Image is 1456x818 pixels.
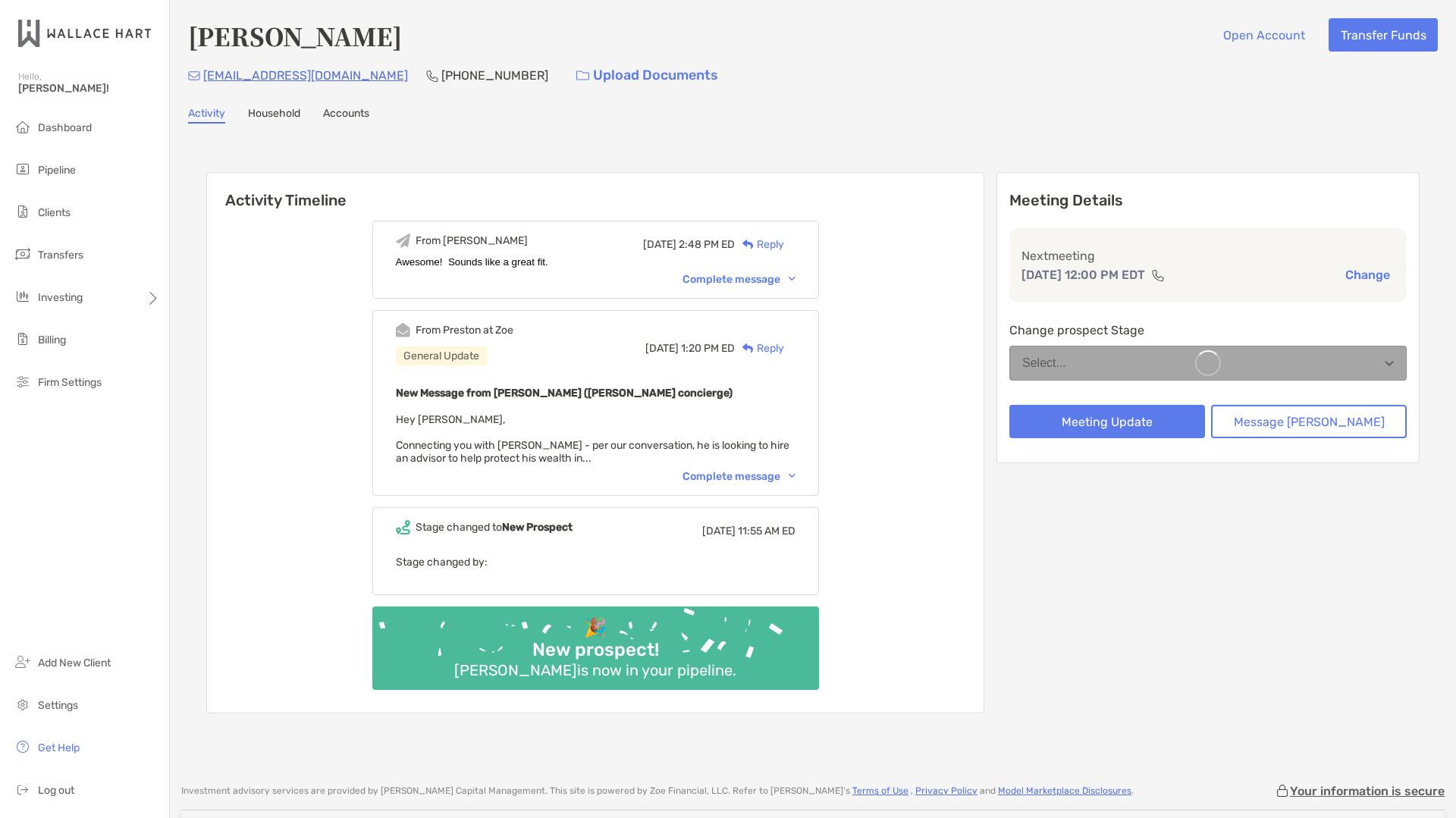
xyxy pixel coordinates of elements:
[188,18,402,53] h4: [PERSON_NAME]
[14,780,32,798] img: logout icon
[248,107,300,124] a: Household
[14,202,32,221] img: clients icon
[1290,784,1445,798] p: Your information is secure
[682,470,795,483] div: Complete message
[14,738,32,756] img: get-help icon
[682,273,795,286] div: Complete message
[396,323,410,337] img: Event icon
[38,741,80,754] span: Get Help
[742,240,754,249] img: Reply icon
[38,121,92,134] span: Dashboard
[372,606,819,677] img: Confetti
[735,340,784,356] div: Reply
[323,107,369,124] a: Accounts
[1211,18,1316,52] button: Open Account
[852,785,908,796] a: Terms of Use
[578,617,613,639] div: 🎉
[38,249,83,262] span: Transfers
[207,173,984,209] h6: Activity Timeline
[14,695,32,713] img: settings icon
[1009,321,1407,340] p: Change prospect Stage
[998,785,1131,796] a: Model Marketplace Disclosures
[1009,405,1205,438] button: Meeting Update
[426,70,438,82] img: Phone Icon
[38,699,78,712] span: Settings
[38,376,102,389] span: Firm Settings
[416,521,573,534] div: Stage changed to
[14,330,32,348] img: billing icon
[702,525,736,537] span: [DATE]
[14,160,32,178] img: pipeline icon
[441,66,548,85] p: [PHONE_NUMBER]
[1329,18,1438,52] button: Transfer Funds
[38,291,83,304] span: Investing
[396,233,410,248] img: Event icon
[396,256,795,268] div: Awesome! Sounds like a great fit.
[789,474,795,478] img: Chevron icon
[643,238,676,251] span: [DATE]
[789,277,795,281] img: Chevron icon
[738,525,795,537] span: 11:55 AM ED
[681,342,735,355] span: 1:20 PM ED
[566,59,728,92] a: Upload Documents
[1021,265,1145,284] p: [DATE] 12:00 PM EDT
[1151,269,1165,281] img: communication type
[526,639,665,661] div: New prospect!
[416,324,513,337] div: From Preston at Zoe
[38,784,74,797] span: Log out
[396,553,795,572] p: Stage changed by:
[38,334,66,346] span: Billing
[416,234,528,247] div: From [PERSON_NAME]
[396,387,733,400] b: New Message from [PERSON_NAME] ([PERSON_NAME] concierge)
[181,785,1134,797] p: Investment advisory services are provided by [PERSON_NAME] Capital Management . This site is powe...
[38,164,76,177] span: Pipeline
[14,653,32,671] img: add_new_client icon
[14,245,32,263] img: transfers icon
[645,342,679,355] span: [DATE]
[742,343,754,353] img: Reply icon
[18,6,151,61] img: Zoe Logo
[1211,405,1407,438] button: Message [PERSON_NAME]
[396,413,789,465] span: Hey [PERSON_NAME], Connecting you with [PERSON_NAME] - per our conversation, he is looking to hir...
[14,372,32,390] img: firm-settings icon
[396,346,487,365] div: General Update
[448,661,742,679] div: [PERSON_NAME] is now in your pipeline.
[18,82,160,95] span: [PERSON_NAME]!
[502,521,573,534] b: New Prospect
[203,66,408,85] p: [EMAIL_ADDRESS][DOMAIN_NAME]
[679,238,735,251] span: 2:48 PM ED
[1341,267,1395,283] button: Change
[1009,191,1407,210] p: Meeting Details
[14,118,32,136] img: dashboard icon
[1021,246,1395,265] p: Next meeting
[576,71,589,81] img: button icon
[396,520,410,534] img: Event icon
[14,287,32,306] img: investing icon
[188,107,225,124] a: Activity
[915,785,977,796] a: Privacy Policy
[735,237,784,252] div: Reply
[38,206,71,219] span: Clients
[188,71,200,80] img: Email Icon
[38,657,111,669] span: Add New Client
